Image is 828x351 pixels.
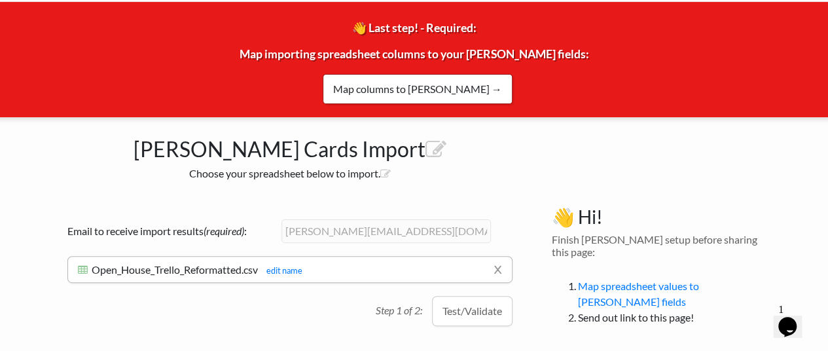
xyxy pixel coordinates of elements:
input: example@gmail.com [281,219,491,243]
label: Email to receive import results : [67,223,277,239]
iframe: chat widget [773,299,815,338]
span: 👋 Last step! - Required: Map importing spreadsheet columns to your [PERSON_NAME] fields: [240,21,589,92]
a: x [494,257,502,282]
li: Send out link to this page! [578,310,774,325]
h4: Finish [PERSON_NAME] setup before sharing this page: [552,233,774,258]
span: Open_House_Trello_Reformatted.csv [92,263,258,276]
button: Test/Validate [432,296,513,326]
h2: Choose your spreadsheet below to import. [54,167,526,179]
a: Map spreadsheet values to [PERSON_NAME] fields [578,280,699,308]
a: edit name [260,265,302,276]
a: Map columns to [PERSON_NAME] → [323,74,513,104]
i: (required) [204,225,244,237]
h1: [PERSON_NAME] Cards Import [54,130,526,162]
p: Step 1 of 2: [376,296,432,318]
h3: 👋 Hi! [552,206,774,229]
